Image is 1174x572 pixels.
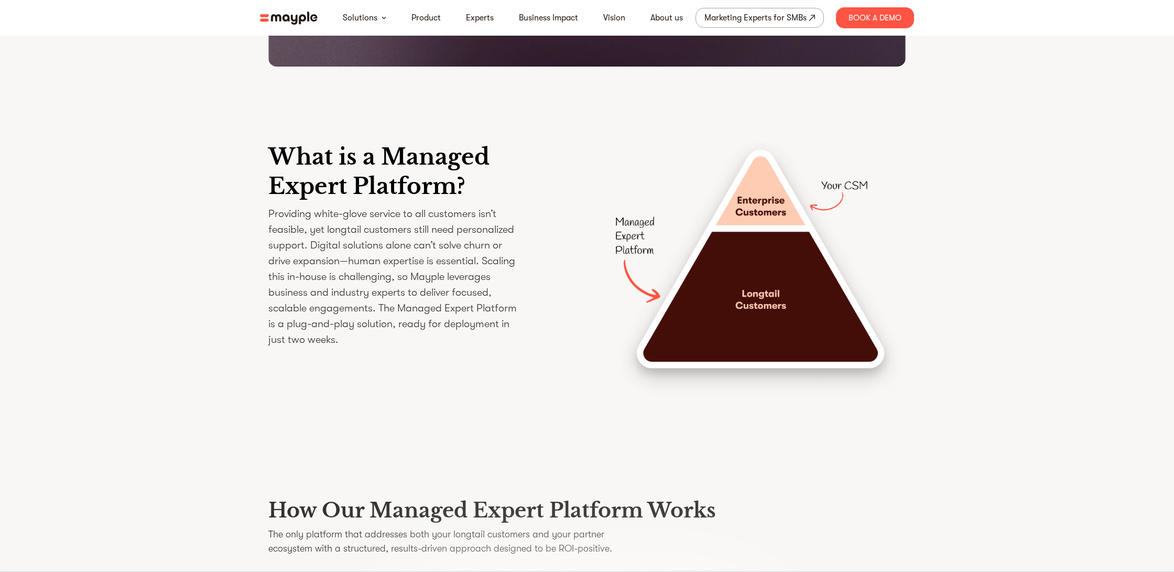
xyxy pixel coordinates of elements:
[466,12,494,24] a: Experts
[603,12,625,24] a: Vision
[704,10,807,25] div: Marketing Experts for SMBs
[268,206,520,348] p: Providing white-glove service to all customers isn’t feasible, yet longtail customers still need ...
[985,450,1174,572] iframe: Chat Widget
[268,142,566,201] h1: What is a Managed Expert Platform?
[268,498,906,523] h1: How Our Managed Expert Platform Works
[836,7,914,28] div: Book A Demo
[343,12,377,24] a: Solutions
[650,12,683,24] a: About us
[268,527,906,556] p: The only platform that addresses both your longtail customers and your partner ecosystem with a s...
[260,12,318,25] img: mayple-logo
[519,12,578,24] a: Business Impact
[695,8,824,28] a: Marketing Experts for SMBs
[382,16,386,19] img: arrow-down
[411,12,441,24] a: Product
